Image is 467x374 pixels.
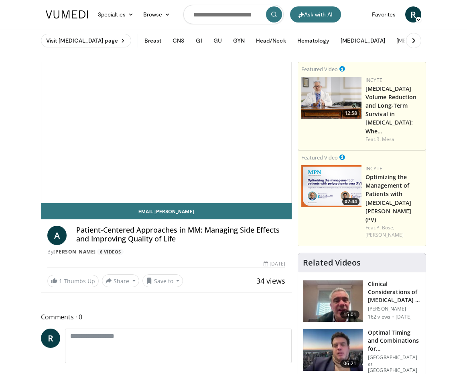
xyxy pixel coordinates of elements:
p: 162 views [368,314,390,320]
button: [MEDICAL_DATA] [336,33,390,49]
a: 6 Videos [97,249,124,255]
p: [DATE] [396,314,412,320]
img: 7350bff6-2067-41fe-9408-af54c6d3e836.png.150x105_q85_crop-smart_upscale.png [301,77,361,119]
span: 1 [59,277,62,285]
a: 12:58 [301,77,361,119]
h4: Patient-Centered Approaches in MM: Managing Side Effects and Improving Quality of Life [76,226,285,243]
a: R. Mesa [376,136,394,143]
span: 12:58 [342,110,359,117]
img: 56032840-fe3f-473c-b407-cef550fe1aff.150x105_q85_crop-smart_upscale.jpg [303,280,363,322]
div: By [47,248,285,255]
a: Favorites [367,6,400,22]
a: Email [PERSON_NAME] [41,203,292,219]
span: 06:21 [340,360,359,368]
button: GYN [228,33,250,49]
img: b6962518-674a-496f-9814-4152d3874ecc.png.150x105_q85_crop-smart_upscale.png [301,165,361,207]
span: Comments 0 [41,312,292,322]
input: Search topics, interventions [183,5,284,24]
small: Featured Video [301,65,338,73]
span: 34 views [256,276,285,286]
a: Visit [MEDICAL_DATA] page [41,34,131,47]
a: Optimizing the Management of Patients with [MEDICAL_DATA][PERSON_NAME] (PV) [365,173,411,223]
button: Head/Neck [251,33,291,49]
button: GI [191,33,207,49]
div: Feat. [365,136,422,143]
div: · [392,314,394,320]
span: 07:44 [342,198,359,205]
button: [MEDICAL_DATA] [392,33,446,49]
a: [MEDICAL_DATA] Volume Reduction and Long-Term Survival in [MEDICAL_DATA]: Whe… [365,85,417,135]
a: Specialties [93,6,138,22]
h3: Optimal Timing and Combinations for [MEDICAL_DATA] in R/R MM: Perspecti… [368,329,421,353]
button: Breast [140,33,166,49]
button: Ask with AI [290,6,341,22]
a: Incyte [365,165,382,172]
button: CNS [168,33,189,49]
a: R [405,6,421,22]
img: VuMedi Logo [46,10,88,18]
div: [DATE] [264,260,285,268]
a: [PERSON_NAME] [53,248,96,255]
a: 1 Thumbs Up [47,275,99,287]
span: 15:01 [340,311,359,319]
a: Incyte [365,77,382,84]
button: GU [209,33,227,49]
h3: Clinical Considerations of [MEDICAL_DATA] in R/R MM: CANDOR and IKEMA S… [368,280,421,304]
h4: Related Videos [303,258,361,268]
a: A [47,226,67,245]
a: 07:44 [301,165,361,207]
a: 15:01 Clinical Considerations of [MEDICAL_DATA] in R/R MM: CANDOR and IKEMA S… [PERSON_NAME] 162 ... [303,280,421,323]
a: Browse [138,6,175,22]
button: Share [102,274,139,287]
p: [PERSON_NAME] [368,306,421,312]
small: Featured Video [301,154,338,161]
div: Feat. [365,224,422,239]
img: c22d902b-453d-4628-9bff-4e4e94da0a16.150x105_q85_crop-smart_upscale.jpg [303,329,363,371]
a: R [41,329,60,348]
a: [PERSON_NAME] [365,231,404,238]
p: [GEOGRAPHIC_DATA] at [GEOGRAPHIC_DATA] [368,354,421,374]
video-js: Video Player [41,62,291,203]
a: P. Bose, [376,224,394,231]
button: Hematology [292,33,335,49]
button: Save to [142,274,183,287]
